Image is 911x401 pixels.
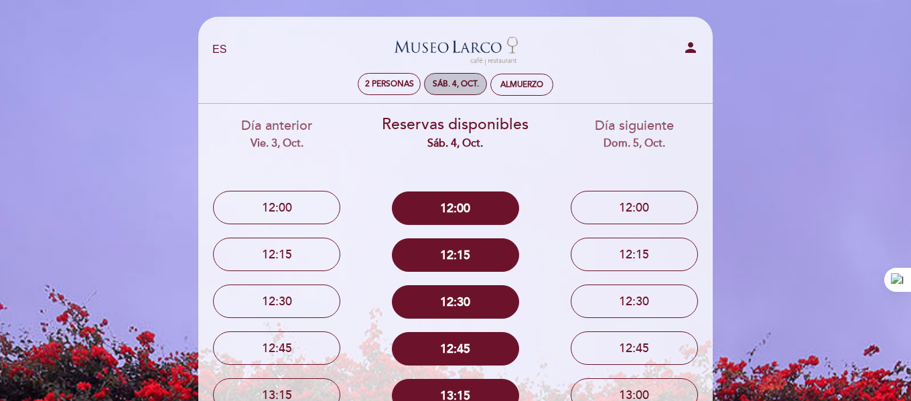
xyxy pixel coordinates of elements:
i: person [683,39,699,56]
div: Día siguiente [555,116,713,151]
div: sáb. 4, oct. [376,136,535,151]
button: 12:15 [213,238,340,271]
button: 12:00 [213,191,340,224]
div: vie. 3, oct. [198,136,356,151]
span: 2 personas [365,79,414,89]
div: Almuerzo [500,80,543,90]
div: Reservas disponibles [376,114,535,151]
button: 12:15 [392,238,519,272]
button: 12:45 [392,332,519,366]
button: 12:30 [571,285,698,318]
div: Día anterior [198,116,356,151]
button: 12:45 [571,331,698,365]
button: 12:15 [571,238,698,271]
div: sáb. 4, oct. [433,79,479,89]
button: 12:45 [213,331,340,365]
div: dom. 5, oct. [555,136,713,151]
button: 12:30 [213,285,340,318]
button: 12:00 [392,191,519,225]
a: Museo [GEOGRAPHIC_DATA] - Restaurant [372,31,539,68]
button: 12:30 [392,285,519,319]
button: person [683,39,699,60]
button: 12:00 [571,191,698,224]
